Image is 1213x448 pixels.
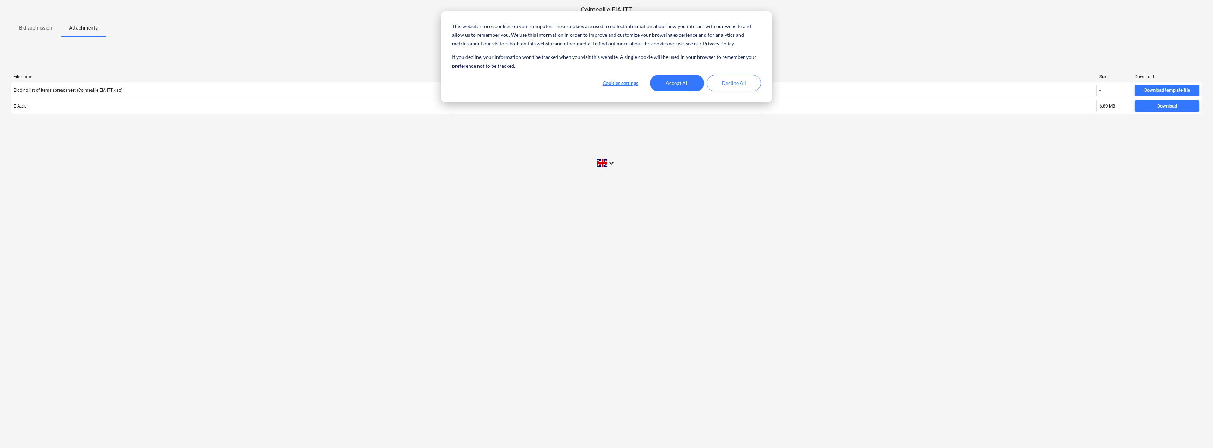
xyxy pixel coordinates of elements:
button: Download [1135,100,1199,112]
i: keyboard_arrow_down [607,159,616,167]
div: - [1099,88,1101,93]
p: This website stores cookies on your computer. These cookies are used to collect information about... [452,22,761,48]
p: Bid submission [19,24,52,32]
div: Download template file [1144,86,1190,94]
button: Accept All [650,75,704,91]
button: Cookies settings [593,75,647,91]
div: Size [1099,74,1129,79]
button: Download template file [1135,85,1199,96]
div: EIA.zip [14,104,27,109]
div: Cookie banner [441,11,772,102]
div: File name [13,74,1094,79]
div: Download [1157,102,1177,110]
button: Decline All [707,75,761,91]
div: 6.89 MB [1099,104,1115,109]
p: Colmeallie EIA ITT [11,6,1202,14]
div: Bidding list of items spreadsheet (Colmeallie EIA ITT.xlsx) [14,88,122,93]
div: Download [1135,74,1200,79]
p: If you decline, your information won’t be tracked when you visit this website. A single cookie wi... [452,53,761,70]
p: Attachments [69,24,98,32]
